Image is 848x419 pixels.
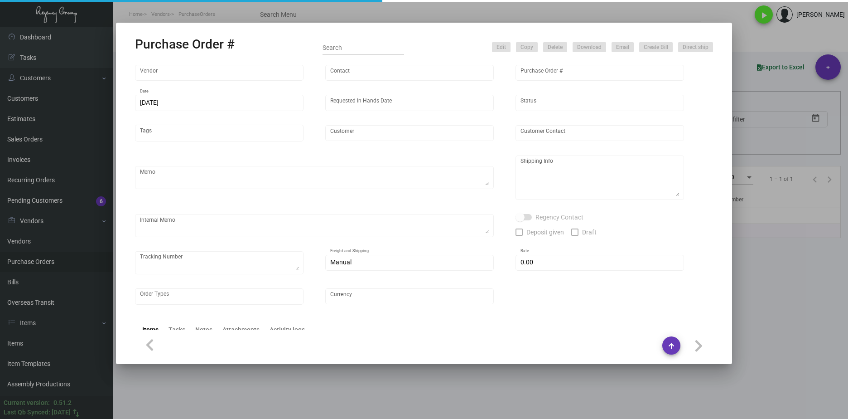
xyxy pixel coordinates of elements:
[330,258,352,266] span: Manual
[516,42,538,52] button: Copy
[582,227,597,238] span: Draft
[548,44,563,51] span: Delete
[4,408,71,417] div: Last Qb Synced: [DATE]
[169,325,185,335] div: Tasks
[135,37,235,52] h2: Purchase Order #
[496,44,506,51] span: Edit
[520,44,533,51] span: Copy
[683,44,708,51] span: Direct ship
[577,44,602,51] span: Download
[53,398,72,408] div: 0.51.2
[195,325,212,335] div: Notes
[612,42,634,52] button: Email
[616,44,629,51] span: Email
[644,44,668,51] span: Create Bill
[639,42,673,52] button: Create Bill
[526,227,564,238] span: Deposit given
[678,42,713,52] button: Direct ship
[573,42,606,52] button: Download
[222,325,260,335] div: Attachments
[270,325,305,335] div: Activity logs
[543,42,567,52] button: Delete
[492,42,511,52] button: Edit
[535,212,583,223] span: Regency Contact
[4,398,50,408] div: Current version:
[142,325,159,335] div: Items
